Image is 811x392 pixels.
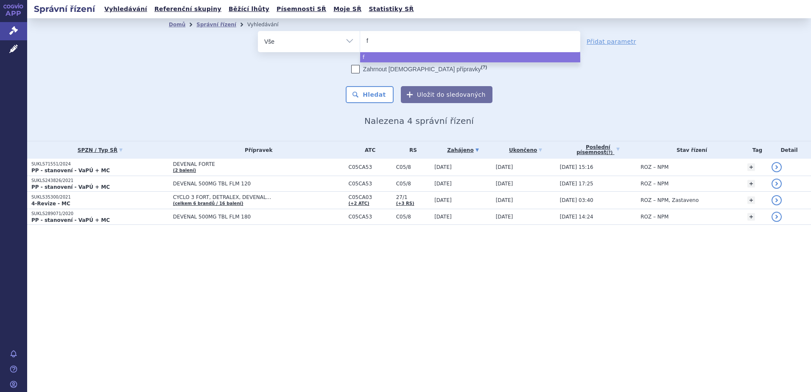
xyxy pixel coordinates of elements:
span: DEVENAL 500MG TBL FLM 180 [173,214,344,220]
label: Zahrnout [DEMOGRAPHIC_DATA] přípravky [351,65,487,73]
p: SUKLS289071/2020 [31,211,169,217]
a: detail [772,162,782,172]
a: (2 balení) [173,168,196,173]
th: Detail [767,141,811,159]
span: [DATE] 14:24 [560,214,593,220]
a: Přidat parametr [587,37,636,46]
span: C05/8 [396,181,430,187]
span: [DATE] [434,214,452,220]
a: (+2 ATC) [349,201,369,206]
a: (+3 RS) [396,201,414,206]
th: Tag [743,141,767,159]
a: (celkem 6 brandů / 16 balení) [173,201,243,206]
span: ROZ – NPM [640,214,668,220]
a: Vyhledávání [102,3,150,15]
th: RS [392,141,430,159]
a: + [747,213,755,221]
th: ATC [344,141,392,159]
th: Přípravek [169,141,344,159]
h2: Správní řízení [27,3,102,15]
a: + [747,196,755,204]
button: Uložit do sledovaných [401,86,492,103]
li: Vyhledávání [247,18,290,31]
p: SUKLS35300/2021 [31,194,169,200]
a: Zahájeno [434,144,492,156]
strong: PP - stanovení - VaPÚ + MC [31,184,110,190]
span: C05CA53 [349,181,392,187]
strong: PP - stanovení - VaPÚ + MC [31,168,110,174]
span: [DATE] [496,164,513,170]
a: + [747,180,755,188]
a: detail [772,179,782,189]
a: detail [772,195,782,205]
span: CYCLO 3 FORT, DETRALEX, DEVENAL… [173,194,344,200]
span: [DATE] [434,197,452,203]
span: DEVENAL 500MG TBL FLM 120 [173,181,344,187]
a: Statistiky SŘ [366,3,416,15]
span: ROZ – NPM [640,164,668,170]
a: Běžící lhůty [226,3,272,15]
p: SUKLS243826/2021 [31,178,169,184]
span: [DATE] [496,214,513,220]
span: C05CA03 [349,194,392,200]
a: Ukončeno [496,144,556,156]
p: SUKLS71551/2024 [31,161,169,167]
span: [DATE] 15:16 [560,164,593,170]
span: C05CA53 [349,214,392,220]
strong: PP - stanovení - VaPÚ + MC [31,217,110,223]
span: DEVENAL FORTE [173,161,344,167]
span: Nalezena 4 správní řízení [364,116,474,126]
a: SPZN / Typ SŘ [31,144,169,156]
li: f [360,52,580,62]
a: Moje SŘ [331,3,364,15]
span: [DATE] 17:25 [560,181,593,187]
button: Hledat [346,86,394,103]
th: Stav řízení [636,141,743,159]
span: 27/1 [396,194,430,200]
a: detail [772,212,782,222]
a: Referenční skupiny [152,3,224,15]
strong: 4-Revize - MC [31,201,70,207]
span: C05/8 [396,214,430,220]
span: [DATE] [434,181,452,187]
span: [DATE] [496,197,513,203]
span: C05/8 [396,164,430,170]
span: [DATE] [434,164,452,170]
a: Písemnosti SŘ [274,3,329,15]
a: Poslednípísemnost(?) [560,141,636,159]
span: [DATE] [496,181,513,187]
abbr: (?) [481,64,487,70]
a: Správní řízení [196,22,236,28]
span: [DATE] 03:40 [560,197,593,203]
span: ROZ – NPM, Zastaveno [640,197,699,203]
abbr: (?) [606,150,612,155]
span: C05CA53 [349,164,392,170]
a: Domů [169,22,185,28]
a: + [747,163,755,171]
span: ROZ – NPM [640,181,668,187]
